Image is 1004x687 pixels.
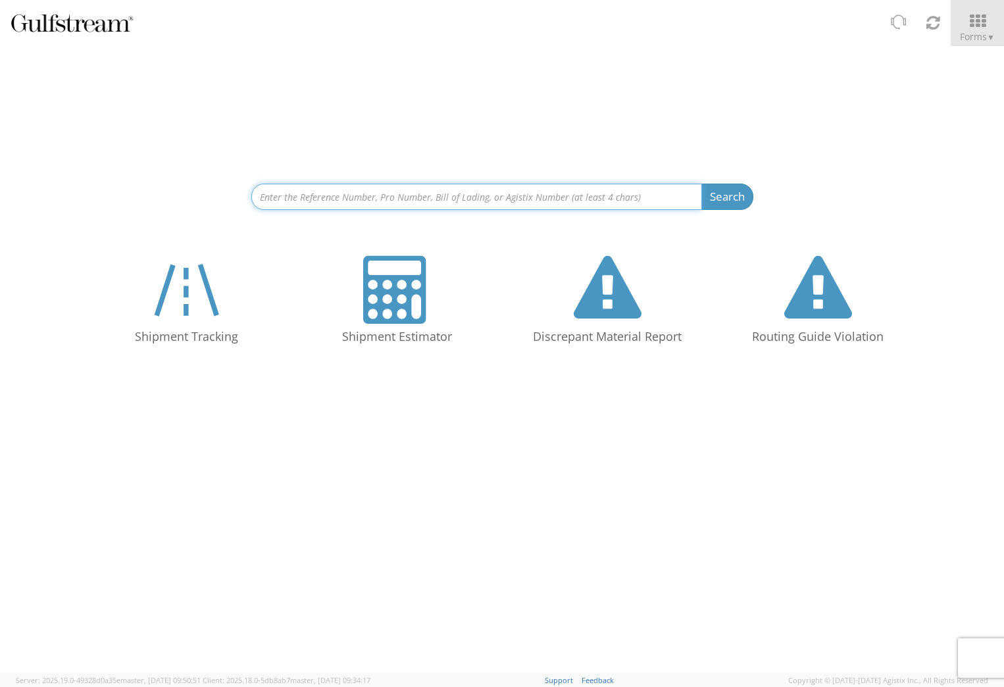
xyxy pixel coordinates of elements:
[545,675,573,685] a: Support
[10,12,134,34] img: gulfstream-logo-030f482cb65ec2084a9d.png
[582,675,614,685] a: Feedback
[987,32,995,43] span: ▼
[101,330,272,343] h4: Shipment Tracking
[509,243,706,363] a: Discrepant Material Report
[732,330,903,343] h4: Routing Guide Violation
[719,243,916,363] a: Routing Guide Violation
[290,675,370,685] span: master, [DATE] 09:34:17
[16,675,201,685] span: Server: 2025.19.0-49328d0a35e
[88,243,285,363] a: Shipment Tracking
[120,675,201,685] span: master, [DATE] 09:50:51
[960,30,995,43] span: Forms
[251,184,702,210] input: Enter the Reference Number, Pro Number, Bill of Lading, or Agistix Number (at least 4 chars)
[522,330,693,343] h4: Discrepant Material Report
[311,330,482,343] h4: Shipment Estimator
[788,675,988,686] span: Copyright © [DATE]-[DATE] Agistix Inc., All Rights Reserved
[298,243,495,363] a: Shipment Estimator
[203,675,370,685] span: Client: 2025.18.0-5db8ab7
[701,184,753,210] button: Search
